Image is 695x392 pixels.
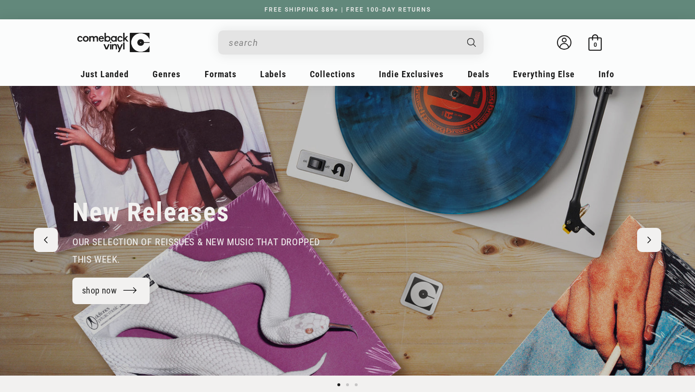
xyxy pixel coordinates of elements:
button: Load slide 2 of 3 [343,380,352,389]
button: Search [459,30,485,55]
span: Everything Else [513,69,575,79]
a: shop now [72,278,150,304]
span: Collections [310,69,355,79]
span: Indie Exclusives [379,69,444,79]
span: Formats [205,69,236,79]
span: Labels [260,69,286,79]
span: Just Landed [81,69,129,79]
span: our selection of reissues & new music that dropped this week. [72,236,320,265]
span: Info [598,69,614,79]
button: Previous slide [34,228,58,252]
span: Deals [468,69,489,79]
a: FREE SHIPPING $89+ | FREE 100-DAY RETURNS [255,6,441,13]
span: Genres [153,69,181,79]
span: 0 [594,41,597,48]
h2: New Releases [72,196,230,228]
div: Search [218,30,484,55]
button: Load slide 1 of 3 [334,380,343,389]
button: Load slide 3 of 3 [352,380,361,389]
button: Next slide [637,228,661,252]
input: search [229,33,458,53]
